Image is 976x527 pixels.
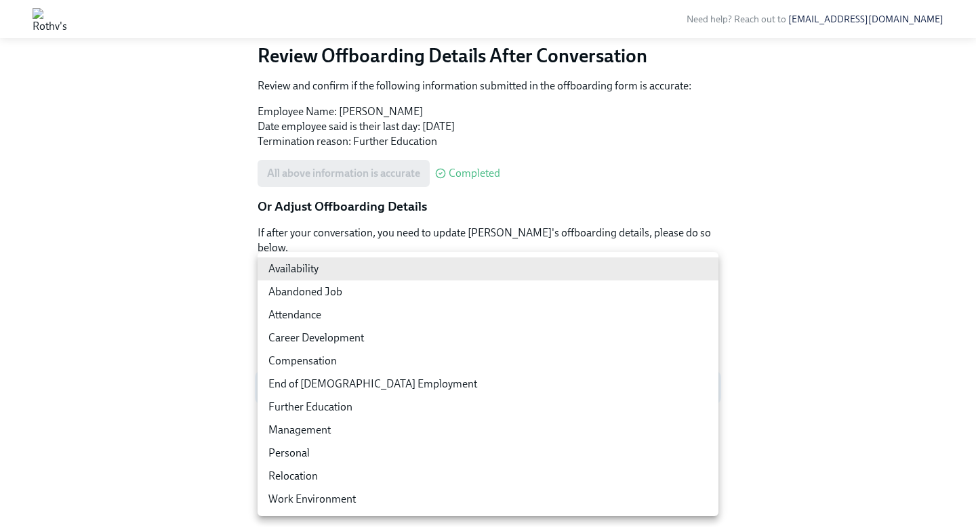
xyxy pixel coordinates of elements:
li: Relocation [258,465,718,488]
li: Work Environment [258,488,718,511]
li: Attendance [258,303,718,326]
li: End of [DEMOGRAPHIC_DATA] Employment [258,373,718,396]
li: Personal [258,442,718,465]
li: Abandoned Job [258,280,718,303]
li: Career Development [258,326,718,350]
li: Availability [258,257,718,280]
li: Management [258,419,718,442]
li: Compensation [258,350,718,373]
li: Further Education [258,396,718,419]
